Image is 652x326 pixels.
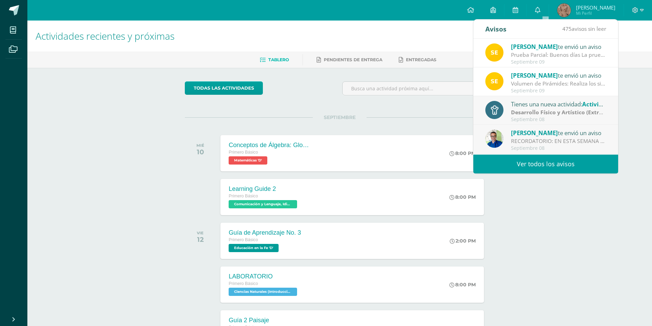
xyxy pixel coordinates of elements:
span: Primero Básico [229,237,258,242]
div: 8:00 PM [449,150,476,156]
a: Entregadas [399,54,436,65]
span: Matemáticas 'D' [229,156,267,165]
div: Septiembre 08 [511,145,606,151]
div: te envió un aviso [511,71,606,80]
span: Pendientes de entrega [324,57,382,62]
div: Septiembre 08 [511,117,606,122]
a: Ver todos los avisos [473,155,618,173]
div: RECORDATORIO: EN ESTA SEMANA SE DEBE DE ENTREGAR LA MAQUETA. DE PREFERENCIA ENTREGARLO EL DÍA DE ... [511,137,606,145]
span: Primero Básico [229,281,258,286]
span: Primero Básico [229,194,258,198]
span: [PERSON_NAME] [511,129,558,137]
div: MIÉ [196,143,204,148]
a: Pendientes de entrega [317,54,382,65]
span: [PERSON_NAME] [511,43,558,51]
div: Prueba Parcial: Buenos días La prueba Parcial se realizará la próxima semana en los siguientes dí... [511,51,606,59]
img: 03c2987289e60ca238394da5f82a525a.png [485,72,503,90]
span: SEPTIEMBRE [313,114,367,120]
div: 8:00 PM [449,194,476,200]
strong: Desarrollo Físico y Artístico (Extracurricular) [511,108,630,116]
span: Tablero [268,57,289,62]
div: | Zona [511,108,606,116]
div: 2:00 PM [450,238,476,244]
span: [PERSON_NAME] [576,4,615,11]
div: Avisos [485,19,507,38]
div: Guía de Aprendizaje No. 3 [229,229,301,236]
div: VIE [197,231,204,235]
span: Comunicación y Lenguaje, Idioma Extranjero Inglés 'D' [229,200,297,208]
div: te envió un aviso [511,128,606,137]
span: Mi Perfil [576,10,615,16]
img: 03c2987289e60ca238394da5f82a525a.png [485,43,503,62]
a: todas las Actividades [185,81,263,95]
div: Tienes una nueva actividad: [511,100,606,108]
div: Guía 2 Paisaje [229,317,299,324]
span: 475 [562,25,572,32]
span: [PERSON_NAME] [511,71,558,79]
input: Busca una actividad próxima aquí... [343,82,494,95]
span: Ciencias Naturales (Introducción a la Biología) 'D' [229,288,297,296]
div: Septiembre 09 [511,88,606,94]
div: te envió un aviso [511,42,606,51]
a: Tablero [260,54,289,65]
img: 692ded2a22070436d299c26f70cfa591.png [485,130,503,148]
div: Conceptos de Álgebra: Glosario [229,142,311,149]
img: 67a3ee5be09eb7eedf428c1a72d31e06.png [557,3,571,17]
span: Educación en la Fe 'D' [229,244,279,252]
div: Learning Guide 2 [229,185,299,193]
div: LABORATORIO [229,273,299,280]
div: 12 [197,235,204,244]
span: Actividades recientes y próximas [36,29,175,42]
div: 8:00 PM [449,282,476,288]
div: 10 [196,148,204,156]
span: avisos sin leer [562,25,606,32]
span: Entregadas [406,57,436,62]
div: Volumen de Pirámides: Realiza los siguientes ejercicios en tu cuaderno. Debes encontrar el volume... [511,80,606,88]
span: Primero Básico [229,150,258,155]
div: Septiembre 09 [511,59,606,65]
